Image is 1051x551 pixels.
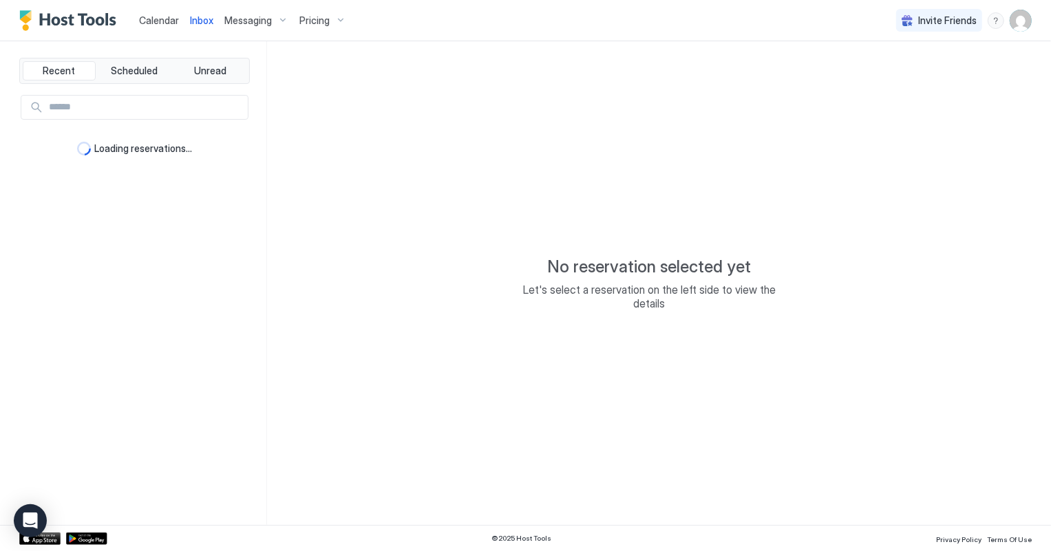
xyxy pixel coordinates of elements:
div: User profile [1010,10,1032,32]
span: Pricing [299,14,330,27]
a: Inbox [190,13,213,28]
a: Google Play Store [66,532,107,545]
input: Input Field [43,96,248,119]
span: Calendar [139,14,179,26]
div: loading [77,142,91,155]
span: Let's select a reservation on the left side to view the details [512,283,787,310]
span: Invite Friends [918,14,977,27]
span: © 2025 Host Tools [492,534,552,543]
div: Open Intercom Messenger [14,504,47,537]
div: tab-group [19,58,250,84]
div: menu [988,12,1004,29]
span: Loading reservations... [95,142,193,155]
span: Messaging [224,14,272,27]
span: Scheduled [112,65,158,77]
button: Scheduled [98,61,171,80]
a: App Store [19,532,61,545]
button: Unread [173,61,246,80]
a: Host Tools Logo [19,10,123,31]
span: Unread [194,65,226,77]
span: Recent [43,65,75,77]
span: Inbox [190,14,213,26]
a: Privacy Policy [936,531,981,545]
a: Terms Of Use [987,531,1032,545]
span: Privacy Policy [936,535,981,543]
span: No reservation selected yet [548,257,752,277]
span: Terms Of Use [987,535,1032,543]
a: Calendar [139,13,179,28]
button: Recent [23,61,96,80]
